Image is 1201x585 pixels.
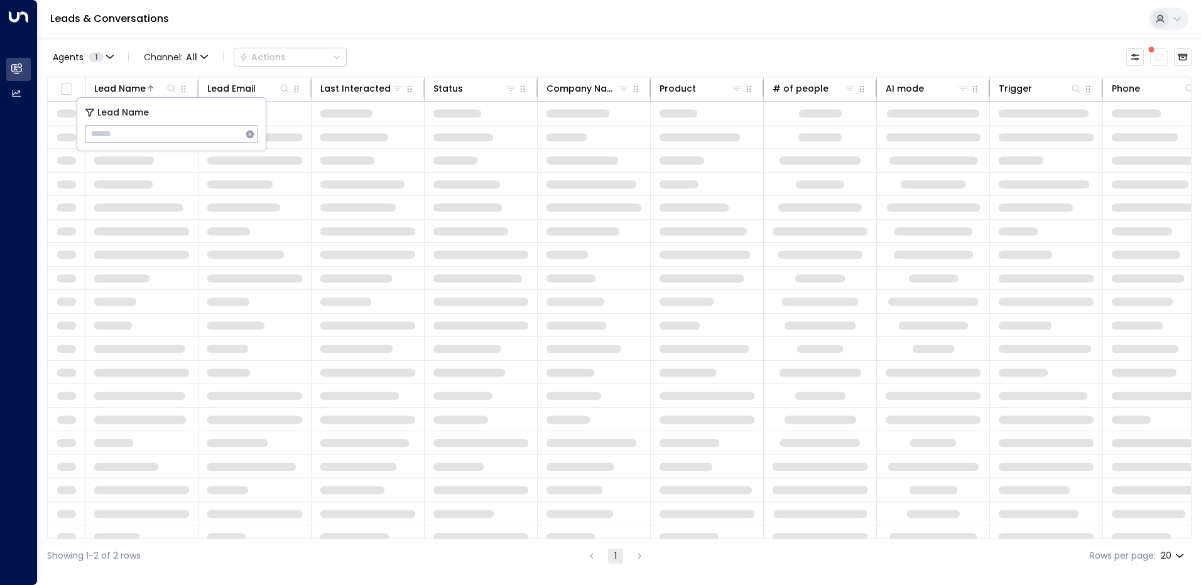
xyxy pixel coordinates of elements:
[433,81,463,96] div: Status
[234,48,347,67] button: Actions
[47,48,118,66] button: Agents1
[1112,81,1196,96] div: Phone
[773,81,829,96] div: # of people
[320,81,404,96] div: Last Interacted
[886,81,924,96] div: AI mode
[89,52,104,62] span: 1
[660,81,696,96] div: Product
[999,81,1082,96] div: Trigger
[584,548,648,564] nav: pagination navigation
[234,48,347,67] div: Button group with a nested menu
[660,81,743,96] div: Product
[47,549,141,562] div: Showing 1-2 of 2 rows
[239,51,286,63] div: Actions
[1090,549,1156,562] label: Rows per page:
[207,81,256,96] div: Lead Email
[53,53,84,62] span: Agents
[546,81,617,96] div: Company Name
[1112,81,1140,96] div: Phone
[94,81,178,96] div: Lead Name
[546,81,630,96] div: Company Name
[1126,48,1144,66] button: Customize
[773,81,856,96] div: # of people
[97,105,149,120] span: Lead Name
[608,549,623,564] button: page 1
[1174,48,1192,66] button: Archived Leads
[320,81,391,96] div: Last Interacted
[139,48,213,66] button: Channel:All
[1161,547,1187,565] div: 20
[50,11,169,26] a: Leads & Conversations
[1150,48,1168,66] span: There are new threads available. Refresh the grid to view the latest updates.
[886,81,969,96] div: AI mode
[186,52,197,62] span: All
[94,81,146,96] div: Lead Name
[999,81,1032,96] div: Trigger
[207,81,291,96] div: Lead Email
[433,81,517,96] div: Status
[139,48,213,66] span: Channel:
